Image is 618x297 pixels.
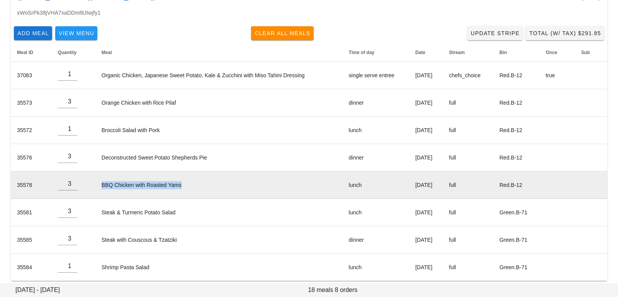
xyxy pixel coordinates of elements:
td: Red.B-12 [493,144,540,171]
td: lunch [343,171,409,199]
td: 37083 [11,62,52,89]
th: Sub: Not sorted. Activate to sort ascending. [575,43,607,62]
td: full [443,171,493,199]
td: Green.B-71 [493,254,540,281]
td: [DATE] [409,62,443,89]
td: dinner [343,226,409,254]
span: Sub [581,50,590,55]
td: Green.B-71 [493,226,540,254]
td: [DATE] [409,226,443,254]
td: Organic Chicken, Japanese Sweet Potato, Kale & Zucchini with Miso Tahini Dressing [95,62,343,89]
span: Total (w/ Tax) $291.85 [529,30,601,36]
td: Red.B-12 [493,89,540,117]
span: Stream [449,50,465,55]
td: Orange Chicken with Rice Pilaf [95,89,343,117]
td: [DATE] [409,254,443,281]
button: View Menu [55,26,97,40]
td: Steak & Turmeric Potato Salad [95,199,343,226]
td: true [540,62,575,89]
td: 35576 [11,144,52,171]
td: [DATE] [409,144,443,171]
td: 35572 [11,117,52,144]
span: Quantity [58,50,77,55]
th: Meal ID: Not sorted. Activate to sort ascending. [11,43,52,62]
td: full [443,89,493,117]
td: full [443,117,493,144]
span: Meal ID [17,50,33,55]
td: dinner [343,144,409,171]
td: Red.B-12 [493,62,540,89]
td: full [443,144,493,171]
td: 35578 [11,171,52,199]
td: [DATE] [409,171,443,199]
td: 35584 [11,254,52,281]
td: 35573 [11,89,52,117]
td: dinner [343,89,409,117]
td: full [443,199,493,226]
td: Red.B-12 [493,117,540,144]
td: 35581 [11,199,52,226]
td: Red.B-12 [493,171,540,199]
th: Once: Not sorted. Activate to sort ascending. [540,43,575,62]
td: Steak with Couscous & Tzatziki [95,226,343,254]
td: Shrimp Pasta Salad [95,254,343,281]
td: [DATE] [409,199,443,226]
span: Time of day [349,50,374,55]
th: Stream: Not sorted. Activate to sort ascending. [443,43,493,62]
div: xWoSrPk38jVHA7xaDDml9JIwjfy1 [11,8,607,23]
span: Add Meal [17,30,49,36]
span: Once [546,50,557,55]
th: Quantity: Not sorted. Activate to sort ascending. [52,43,95,62]
td: lunch [343,117,409,144]
td: single serve entree [343,62,409,89]
td: full [443,254,493,281]
a: Update Stripe [467,26,523,40]
span: Clear All Meals [254,30,311,36]
span: View Menu [58,30,94,36]
td: Green.B-71 [493,199,540,226]
td: 35585 [11,226,52,254]
th: Meal: Not sorted. Activate to sort ascending. [95,43,343,62]
th: Time of day: Not sorted. Activate to sort ascending. [343,43,409,62]
span: Date [415,50,425,55]
button: Clear All Meals [251,26,314,40]
td: lunch [343,199,409,226]
span: Meal [102,50,112,55]
th: Date: Not sorted. Activate to sort ascending. [409,43,443,62]
td: [DATE] [409,89,443,117]
button: Total (w/ Tax) $291.85 [526,26,604,40]
th: Bin: Not sorted. Activate to sort ascending. [493,43,540,62]
td: [DATE] [409,117,443,144]
span: Bin [499,50,507,55]
button: Add Meal [14,26,52,40]
td: Broccoli Salad with Pork [95,117,343,144]
span: Update Stripe [470,30,520,36]
td: Deconstructed Sweet Potato Shepherds Pie [95,144,343,171]
td: lunch [343,254,409,281]
td: BBQ Chicken with Roasted Yams [95,171,343,199]
td: chefs_choice [443,62,493,89]
td: full [443,226,493,254]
